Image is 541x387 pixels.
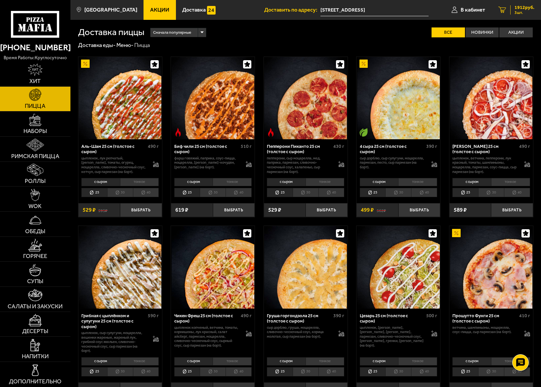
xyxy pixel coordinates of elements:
a: АкционныйПрошутто Фунги 25 см (толстое с сыром) [449,226,533,309]
li: 40 [411,188,437,197]
li: с сыром [267,357,306,365]
a: АкционныйАль-Шам 25 см (толстое с сыром) [78,57,162,140]
div: Пепперони Пиканто 25 см (толстое с сыром) [267,144,332,154]
p: цыпленок, сыр сулугуни, моцарелла, вешенки жареные, жареный лук, грибной соус Жюльен, сливочно-че... [81,331,147,353]
span: Горячее [23,253,47,259]
span: 3 шт. [515,11,534,15]
a: Грибная с цыплёнком и сулугуни 25 см (толстое с сыром) [78,226,162,309]
li: 30 [385,188,411,197]
li: 30 [293,367,318,377]
li: тонкое [306,178,345,186]
h1: Доставка пиццы [78,28,145,37]
img: Биф чили 25 см (толстое с сыром) [172,57,254,140]
button: Выбрать [120,203,162,217]
li: 25 [267,367,293,377]
li: тонкое [306,357,345,365]
img: Акционный [452,229,461,237]
li: 30 [200,188,226,197]
button: Выбрать [491,203,533,217]
span: Сначала популярные [153,27,191,38]
li: тонкое [213,178,252,186]
div: Цезарь 25 см (толстое с сыром) [360,313,425,324]
a: Чикен Фреш 25 см (толстое с сыром) [171,226,255,309]
span: 410 г [519,313,530,319]
span: Обеды [25,229,45,235]
span: 619 ₽ [175,207,188,213]
li: 30 [478,367,504,377]
img: 4 сыра 25 см (толстое с сыром) [357,57,440,140]
img: Акционный [359,60,368,68]
span: 490 г [148,144,159,149]
a: Цезарь 25 см (толстое с сыром) [356,226,440,309]
span: 390 г [333,313,344,319]
li: 40 [411,367,437,377]
span: В кабинет [461,7,485,13]
span: Напитки [22,354,49,360]
img: Острое блюдо [267,128,275,137]
input: Ваш адрес доставки [320,4,429,16]
span: Доставка [182,7,206,13]
li: 30 [293,188,318,197]
li: 25 [452,188,478,197]
div: 4 сыра 25 см (толстое с сыром) [360,144,425,154]
a: Петровская 25 см (толстое с сыром) [449,57,533,140]
li: тонкое [120,178,159,186]
li: с сыром [452,357,491,365]
li: с сыром [360,357,398,365]
img: Цезарь 25 см (толстое с сыром) [357,226,440,309]
img: Вегетарианское блюдо [359,128,368,137]
label: Все [432,27,465,37]
span: 490 г [241,313,252,319]
li: тонкое [491,357,530,365]
a: Меню- [116,42,133,48]
span: 529 ₽ [83,207,96,213]
div: [PERSON_NAME] 25 см (толстое с сыром) [452,144,517,154]
li: с сыром [174,357,213,365]
span: Пицца [25,103,45,109]
p: ветчина, шампиньоны, моцарелла, соус-пицца, сыр пармезан (на борт). [452,325,518,334]
p: цыпленок, лук репчатый, [PERSON_NAME], томаты, огурец, моцарелла, сливочно-чесночный соус, кетчуп... [81,156,147,174]
li: 40 [133,188,159,197]
span: Салаты и закуски [8,304,62,310]
div: Прошутто Фунги 25 см (толстое с сыром) [452,313,517,324]
span: Хит [29,78,41,84]
li: 25 [174,188,200,197]
a: Груша горгондзола 25 см (толстое с сыром) [264,226,348,309]
span: 589 ₽ [454,207,467,213]
li: 40 [504,367,530,377]
span: 1912 руб. [515,5,534,10]
button: Выбрать [306,203,348,217]
label: Акции [499,27,533,37]
li: с сыром [360,178,398,186]
p: сыр дорблю, сыр сулугуни, моцарелла, пармезан, песто, сыр пармезан (на борт). [360,156,426,170]
div: Грибная с цыплёнком и сулугуни 25 см (толстое с сыром) [81,313,146,329]
a: Доставка еды- [78,42,115,48]
li: 30 [200,367,226,377]
img: Прошутто Фунги 25 см (толстое с сыром) [450,226,533,309]
li: с сыром [452,178,491,186]
p: фарш говяжий, паприка, соус-пицца, моцарелла, [PERSON_NAME]-кочудян, [PERSON_NAME] (на борт). [174,156,240,170]
p: пепперони, сыр Моцарелла, мед, паприка, пармезан, сливочно-чесночный соус, халапеньо, сыр пармеза... [267,156,333,174]
img: Петровская 25 см (толстое с сыром) [450,57,533,140]
p: цыпленок копченый, ветчина, томаты, корнишоны, лук красный, салат айсберг, пармезан, моцарелла, с... [174,325,240,348]
span: [GEOGRAPHIC_DATA] [84,7,137,13]
li: 25 [81,367,107,377]
img: Острое блюдо [174,128,183,137]
li: 30 [107,367,133,377]
li: тонкое [491,178,530,186]
span: Супы [27,279,43,284]
span: Римская пицца [11,153,59,159]
div: Биф чили 25 см (толстое с сыром) [174,144,239,154]
li: с сыром [174,178,213,186]
li: тонкое [120,357,159,365]
span: 490 г [519,144,530,149]
p: сыр дорблю, груша, моцарелла, сливочно-чесночный соус, корица молотая, сыр пармезан (на борт). [267,325,333,339]
span: 529 ₽ [268,207,281,213]
p: цыпленок, [PERSON_NAME], [PERSON_NAME], [PERSON_NAME], пармезан, сливочно-чесночный соус, [PERSON... [360,325,426,348]
li: 25 [174,367,200,377]
img: Груша горгондзола 25 см (толстое с сыром) [264,226,347,309]
span: Роллы [25,178,46,184]
s: 595 ₽ [98,207,107,213]
a: Острое блюдоПепперони Пиканто 25 см (толстое с сыром) [264,57,348,140]
li: 25 [267,188,293,197]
